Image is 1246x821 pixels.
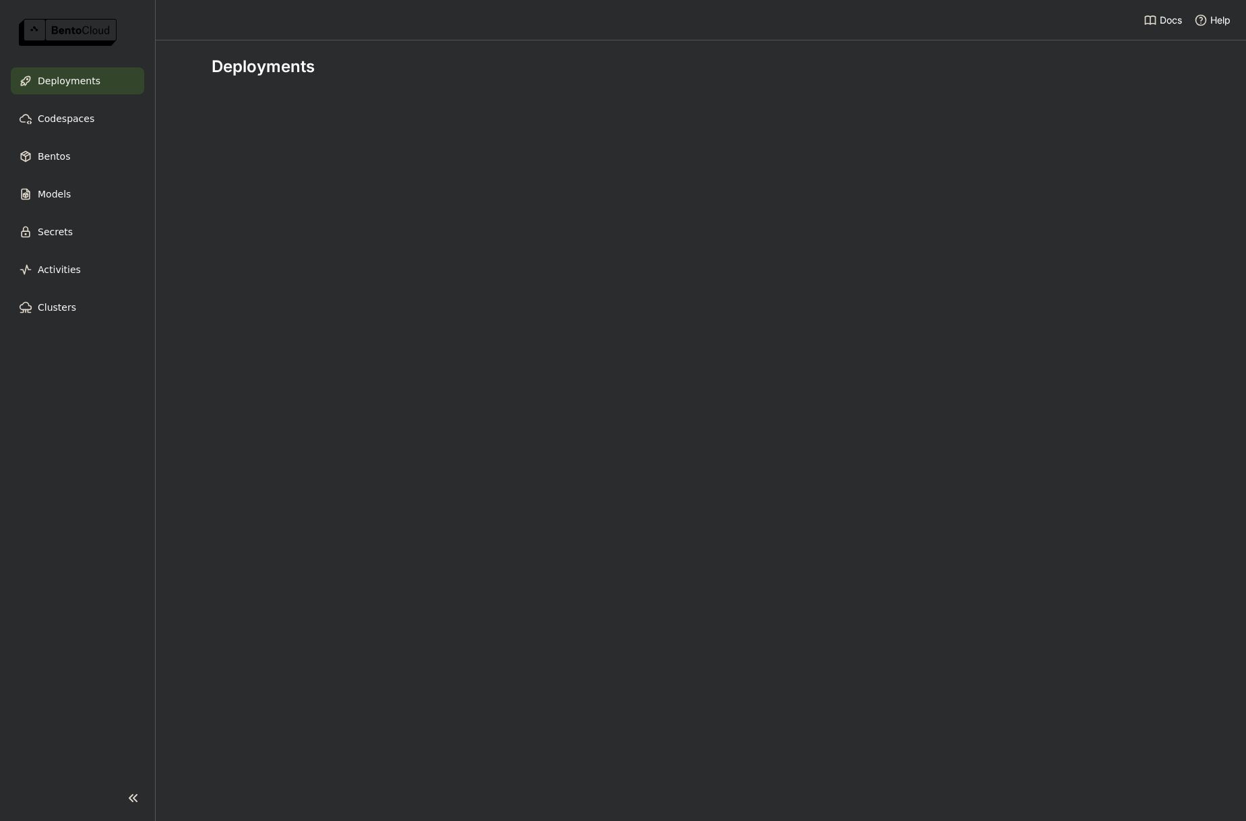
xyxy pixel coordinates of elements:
span: Activities [38,262,81,278]
a: Docs [1144,13,1182,27]
a: Activities [11,256,144,283]
span: Codespaces [38,111,94,127]
img: logo [19,19,117,46]
a: Bentos [11,143,144,170]
a: Secrets [11,218,144,245]
span: Help [1210,14,1231,26]
div: Deployments [212,57,1190,77]
span: Deployments [38,73,100,89]
div: Help [1194,13,1231,27]
span: Clusters [38,299,76,315]
span: Models [38,186,71,202]
span: Bentos [38,148,70,164]
a: Models [11,181,144,208]
span: Docs [1160,14,1182,26]
span: Secrets [38,224,73,240]
a: Clusters [11,294,144,321]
